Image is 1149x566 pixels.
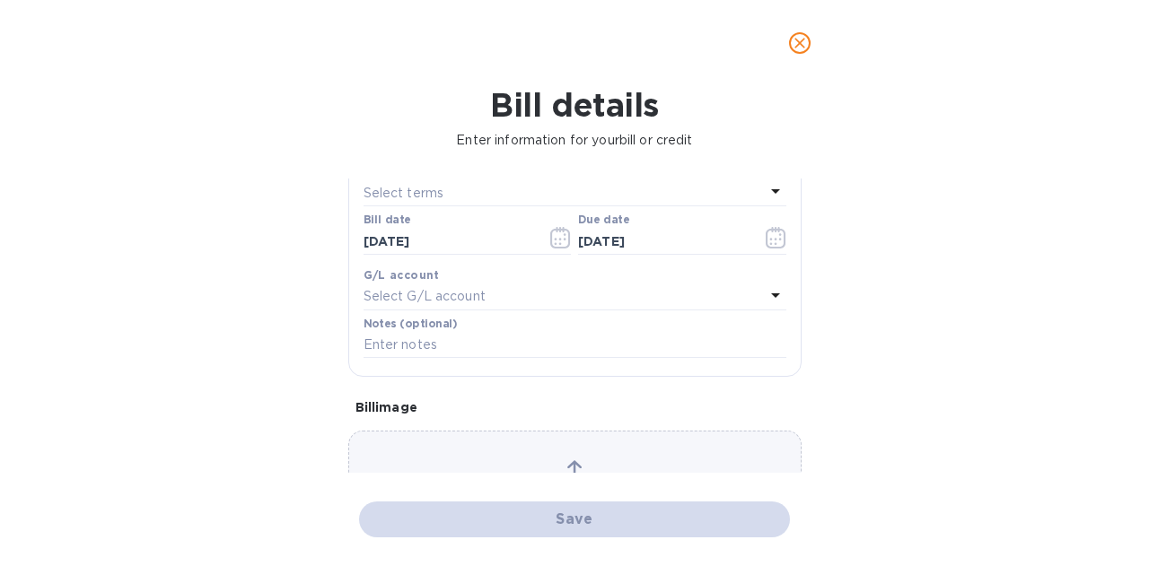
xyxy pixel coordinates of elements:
[364,332,786,359] input: Enter notes
[364,215,411,226] label: Bill date
[364,184,444,203] p: Select terms
[578,215,629,226] label: Due date
[14,86,1135,124] h1: Bill details
[364,268,440,282] b: G/L account
[14,131,1135,150] p: Enter information for your bill or credit
[364,318,458,329] label: Notes (optional)
[578,228,748,255] input: Due date
[364,228,533,255] input: Select date
[355,398,794,416] p: Bill image
[778,22,821,65] button: close
[364,287,486,306] p: Select G/L account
